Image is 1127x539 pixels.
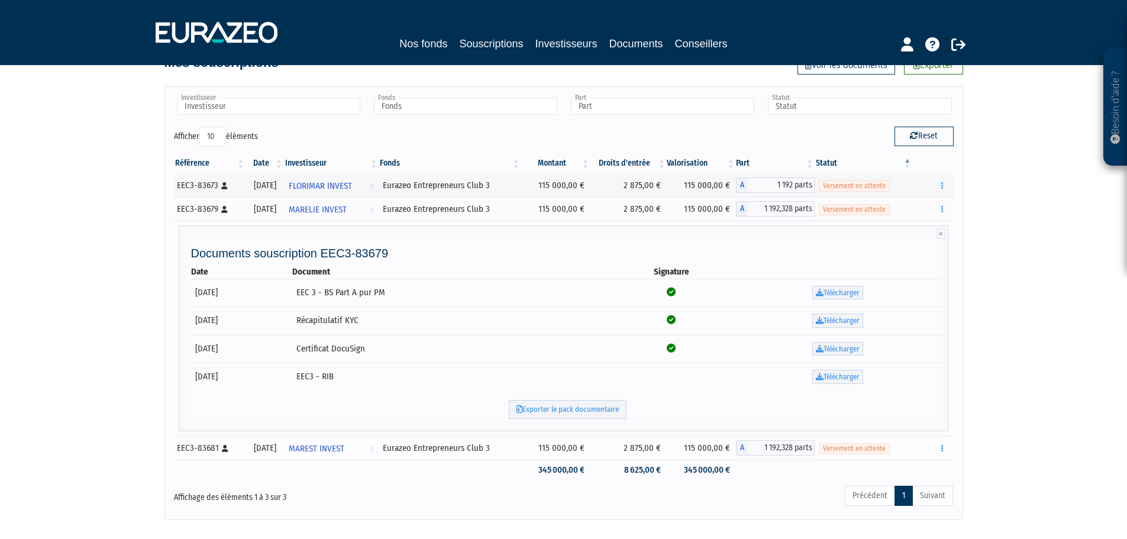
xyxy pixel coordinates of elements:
[191,335,293,363] td: [DATE]
[736,201,748,217] span: A
[667,460,736,480] td: 345 000,00 €
[284,436,379,460] a: MAREST INVEST
[590,197,666,221] td: 2 875,00 €
[191,266,293,278] th: Date
[748,177,815,193] span: 1 192 parts
[797,56,895,75] a: Voir les documents
[191,363,293,391] td: [DATE]
[284,153,379,173] th: Investisseur: activer pour trier la colonne par ordre croissant
[895,486,913,506] a: 1
[383,203,517,215] div: Eurazeo Entrepreneurs Club 3
[292,279,613,307] td: EEC 3 - BS Part A pur PM
[250,179,280,192] div: [DATE]
[812,286,863,300] a: Télécharger
[174,153,246,173] th: Référence : activer pour trier la colonne par ordre croissant
[292,363,613,391] td: EEC3 - RIB
[292,306,613,335] td: Récapitulatif KYC
[292,335,613,363] td: Certificat DocuSign
[667,173,736,197] td: 115 000,00 €
[613,266,730,278] th: Signature
[521,173,590,197] td: 115 000,00 €
[748,440,815,456] span: 1 192,328 parts
[370,175,374,197] i: Voir l'investisseur
[370,438,374,460] i: Voir l'investisseur
[246,153,284,173] th: Date: activer pour trier la colonne par ordre croissant
[895,127,954,146] button: Reset
[289,175,352,197] span: FLORIMAR INVEST
[284,197,379,221] a: MARELIE INVEST
[590,153,666,173] th: Droits d'entrée: activer pour trier la colonne par ordre croissant
[812,342,863,356] a: Télécharger
[289,199,347,221] span: MARELIE INVEST
[609,35,663,52] a: Documents
[383,442,517,454] div: Eurazeo Entrepreneurs Club 3
[177,203,242,215] div: EEC3-83679
[289,438,344,460] span: MAREST INVEST
[383,179,517,192] div: Eurazeo Entrepreneurs Club 3
[819,204,890,215] span: Versement en attente
[459,35,523,54] a: Souscriptions
[177,179,242,192] div: EEC3-83673
[370,199,374,221] i: Voir l'investisseur
[174,485,489,504] div: Affichage des éléments 1 à 3 sur 3
[521,436,590,460] td: 115 000,00 €
[199,127,226,147] select: Afficheréléments
[590,436,666,460] td: 2 875,00 €
[535,35,597,52] a: Investisseurs
[284,173,379,197] a: FLORIMAR INVEST
[667,436,736,460] td: 115 000,00 €
[590,173,666,197] td: 2 875,00 €
[399,35,447,52] a: Nos fonds
[191,306,293,335] td: [DATE]
[904,56,963,75] a: Exporter
[174,127,258,147] label: Afficher éléments
[736,440,815,456] div: A - Eurazeo Entrepreneurs Club 3
[812,370,863,384] a: Télécharger
[667,153,736,173] th: Valorisation: activer pour trier la colonne par ordre croissant
[250,203,280,215] div: [DATE]
[222,445,228,452] i: [Français] Personne physique
[521,460,590,480] td: 345 000,00 €
[221,206,228,213] i: [Français] Personne physique
[379,153,521,173] th: Fonds: activer pour trier la colonne par ordre croissant
[736,153,815,173] th: Part: activer pour trier la colonne par ordre croissant
[667,197,736,221] td: 115 000,00 €
[590,460,666,480] td: 8 625,00 €
[819,180,890,192] span: Versement en attente
[521,153,590,173] th: Montant: activer pour trier la colonne par ordre croissant
[292,266,613,278] th: Document
[736,177,815,193] div: A - Eurazeo Entrepreneurs Club 3
[819,443,890,454] span: Versement en attente
[509,400,627,419] a: Exporter le pack documentaire
[191,247,945,260] h4: Documents souscription EEC3-83679
[812,314,863,328] a: Télécharger
[736,177,748,193] span: A
[736,440,748,456] span: A
[736,201,815,217] div: A - Eurazeo Entrepreneurs Club 3
[191,279,293,307] td: [DATE]
[748,201,815,217] span: 1 192,328 parts
[177,442,242,454] div: EEC3-83681
[221,182,228,189] i: [Français] Personne physique
[156,22,277,43] img: 1732889491-logotype_eurazeo_blanc_rvb.png
[815,153,912,173] th: Statut : activer pour trier la colonne par ordre d&eacute;croissant
[675,35,728,52] a: Conseillers
[521,197,590,221] td: 115 000,00 €
[250,442,280,454] div: [DATE]
[1109,54,1122,160] p: Besoin d'aide ?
